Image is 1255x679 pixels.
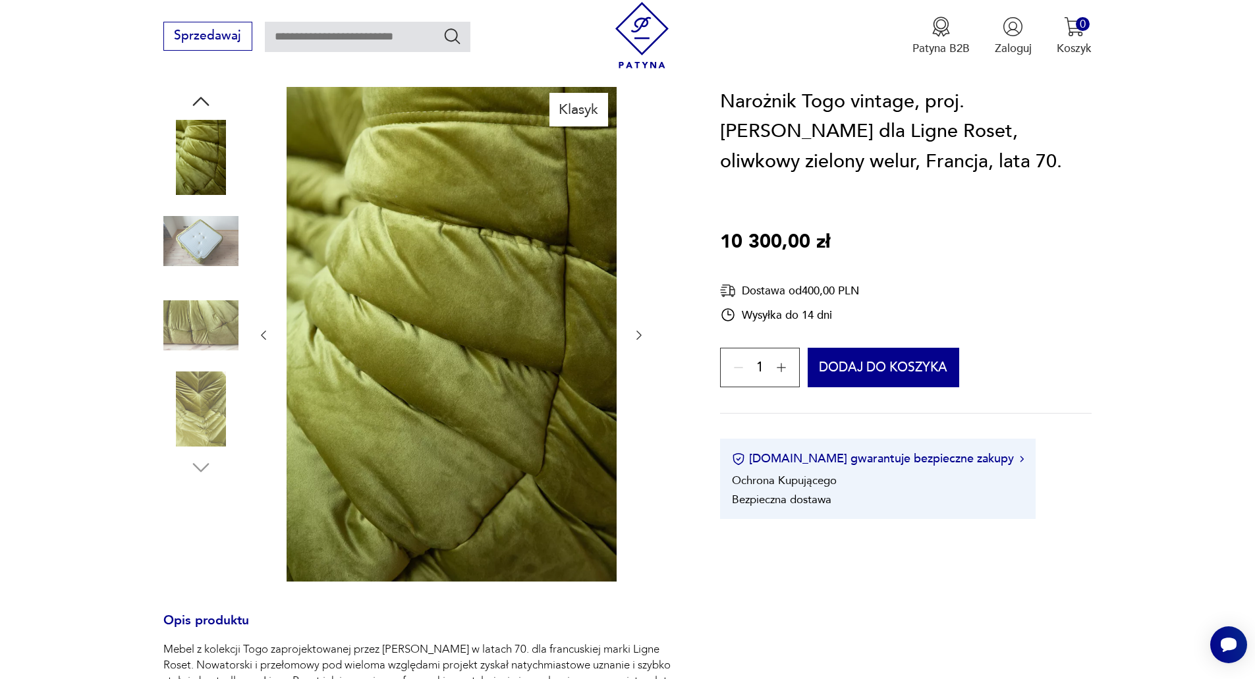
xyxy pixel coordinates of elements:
[732,492,831,507] li: Bezpieczna dostawa
[1076,17,1090,31] div: 0
[1057,16,1092,56] button: 0Koszyk
[720,87,1092,177] h1: Narożnik Togo vintage, proj. [PERSON_NAME] dla Ligne Roset, oliwkowy zielony welur, Francja, lata...
[720,283,736,299] img: Ikona dostawy
[287,87,617,582] img: Zdjęcie produktu Narożnik Togo vintage, proj. M. Ducaroy dla Ligne Roset, oliwkowy zielony welur,...
[163,371,238,447] img: Zdjęcie produktu Narożnik Togo vintage, proj. M. Ducaroy dla Ligne Roset, oliwkowy zielony welur,...
[443,26,462,45] button: Szukaj
[931,16,951,37] img: Ikona medalu
[720,307,859,323] div: Wysyłka do 14 dni
[163,120,238,195] img: Zdjęcie produktu Narożnik Togo vintage, proj. M. Ducaroy dla Ligne Roset, oliwkowy zielony welur,...
[163,288,238,363] img: Zdjęcie produktu Narożnik Togo vintage, proj. M. Ducaroy dla Ligne Roset, oliwkowy zielony welur,...
[549,93,608,126] div: Klasyk
[720,283,859,299] div: Dostawa od 400,00 PLN
[995,16,1032,56] button: Zaloguj
[808,348,960,387] button: Dodaj do koszyka
[912,41,970,56] p: Patyna B2B
[163,22,252,51] button: Sprzedawaj
[732,450,1024,467] button: [DOMAIN_NAME] gwarantuje bezpieczne zakupy
[163,204,238,279] img: Zdjęcie produktu Narożnik Togo vintage, proj. M. Ducaroy dla Ligne Roset, oliwkowy zielony welur,...
[995,41,1032,56] p: Zaloguj
[1210,626,1247,663] iframe: Smartsupp widget button
[720,227,830,258] p: 10 300,00 zł
[163,616,683,642] h3: Opis produktu
[912,16,970,56] button: Patyna B2B
[1064,16,1084,37] img: Ikona koszyka
[609,2,675,68] img: Patyna - sklep z meblami i dekoracjami vintage
[756,363,764,373] span: 1
[732,473,837,488] li: Ochrona Kupującego
[1057,41,1092,56] p: Koszyk
[732,452,745,466] img: Ikona certyfikatu
[163,32,252,42] a: Sprzedawaj
[1020,456,1024,462] img: Ikona strzałki w prawo
[912,16,970,56] a: Ikona medaluPatyna B2B
[1003,16,1023,37] img: Ikonka użytkownika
